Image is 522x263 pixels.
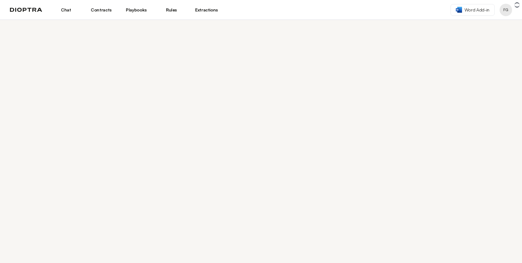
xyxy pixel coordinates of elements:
[158,5,185,15] a: Rules
[10,8,42,12] img: logo
[122,5,150,15] a: Playbooks
[465,7,489,13] span: Word Add-in
[87,5,115,15] a: Contracts
[451,4,495,16] a: Word Add-in
[456,7,462,13] img: word
[52,5,80,15] a: Chat
[193,5,220,15] a: Extractions
[500,4,512,16] button: Profile menu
